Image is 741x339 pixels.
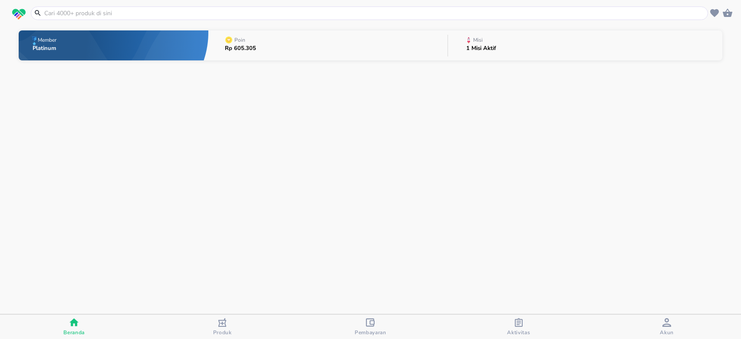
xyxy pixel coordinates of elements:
span: Aktivitas [507,329,530,336]
span: Akun [660,329,674,336]
p: Rp 605.305 [225,46,256,51]
button: MemberPlatinum [19,28,209,63]
button: Aktivitas [445,315,593,339]
button: Akun [593,315,741,339]
button: Produk [148,315,296,339]
button: PoinRp 605.305 [208,28,448,63]
span: Pembayaran [355,329,386,336]
input: Cari 4000+ produk di sini [43,9,706,18]
button: Misi1 Misi Aktif [448,28,722,63]
p: Misi [473,37,483,43]
span: Produk [213,329,232,336]
p: Platinum [33,46,58,51]
button: Pembayaran [296,315,445,339]
span: Beranda [63,329,85,336]
p: Poin [234,37,245,43]
img: logo_swiperx_s.bd005f3b.svg [12,9,26,20]
p: Member [38,37,56,43]
p: 1 Misi Aktif [466,46,496,51]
